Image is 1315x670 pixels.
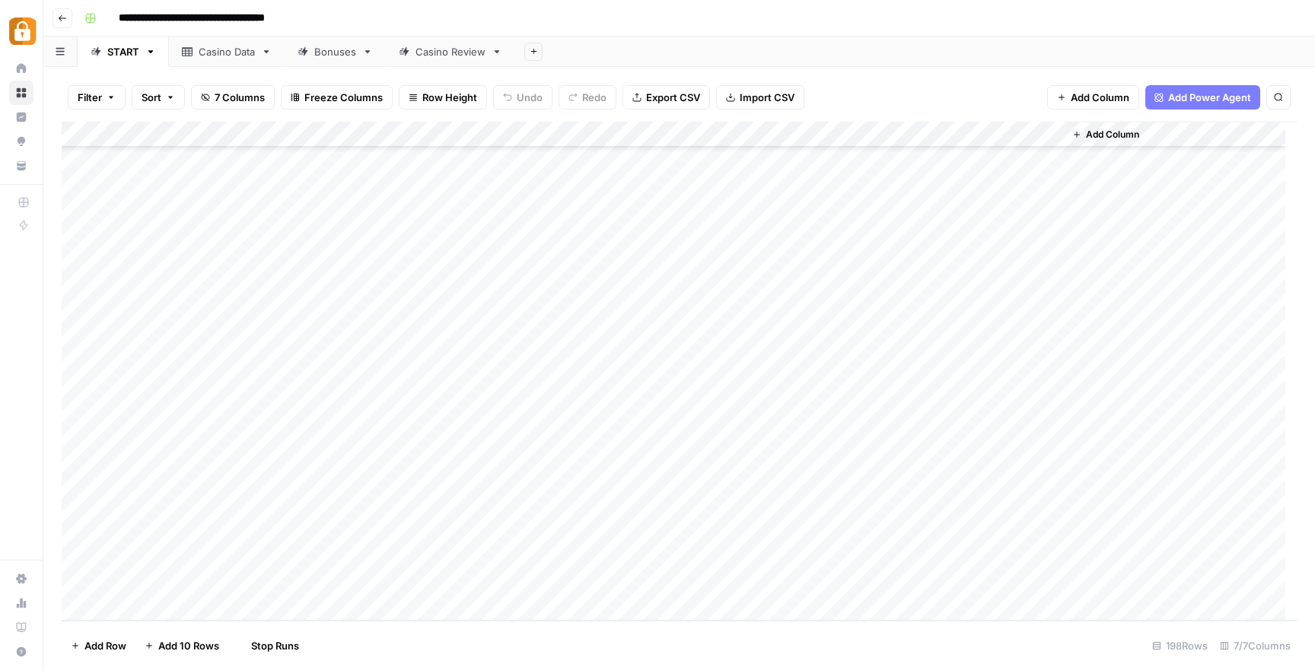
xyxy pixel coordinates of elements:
a: Opportunities [9,129,33,154]
a: Home [9,56,33,81]
a: Usage [9,591,33,615]
div: 198 Rows [1146,633,1214,658]
a: Settings [9,567,33,591]
img: Adzz Logo [9,17,37,45]
span: Export CSV [646,90,700,105]
button: Row Height [399,85,487,110]
button: Export CSV [622,85,710,110]
button: Add Power Agent [1145,85,1260,110]
button: Add Row [62,633,135,658]
span: Redo [582,90,607,105]
span: Row Height [422,90,477,105]
div: Bonuses [314,44,356,59]
div: Casino Review [416,44,486,59]
a: Your Data [9,154,33,178]
button: Add Column [1066,125,1145,144]
div: START [107,44,139,59]
span: Add Column [1071,90,1129,105]
span: Filter [78,90,102,105]
span: Stop Runs [251,638,299,653]
span: Import CSV [740,90,794,105]
span: 7 Columns [215,90,265,105]
button: Stop Runs [228,633,308,658]
button: Help + Support [9,640,33,664]
button: Freeze Columns [281,85,393,110]
span: Add Row [84,638,126,653]
span: Freeze Columns [304,90,383,105]
a: Insights [9,105,33,129]
button: Workspace: Adzz [9,12,33,50]
a: Casino Data [169,37,285,67]
a: Browse [9,81,33,105]
span: Add Power Agent [1168,90,1251,105]
span: Sort [142,90,161,105]
span: Add 10 Rows [158,638,219,653]
button: Sort [132,85,185,110]
a: Bonuses [285,37,386,67]
button: 7 Columns [191,85,275,110]
div: 7/7 Columns [1214,633,1297,658]
button: Add Column [1047,85,1139,110]
div: Casino Data [199,44,255,59]
a: Casino Review [386,37,515,67]
button: Add 10 Rows [135,633,228,658]
span: Undo [517,90,543,105]
button: Import CSV [716,85,804,110]
a: START [78,37,169,67]
span: Add Column [1086,128,1139,141]
button: Undo [493,85,552,110]
button: Redo [559,85,616,110]
a: Learning Hub [9,615,33,640]
button: Filter [68,85,126,110]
